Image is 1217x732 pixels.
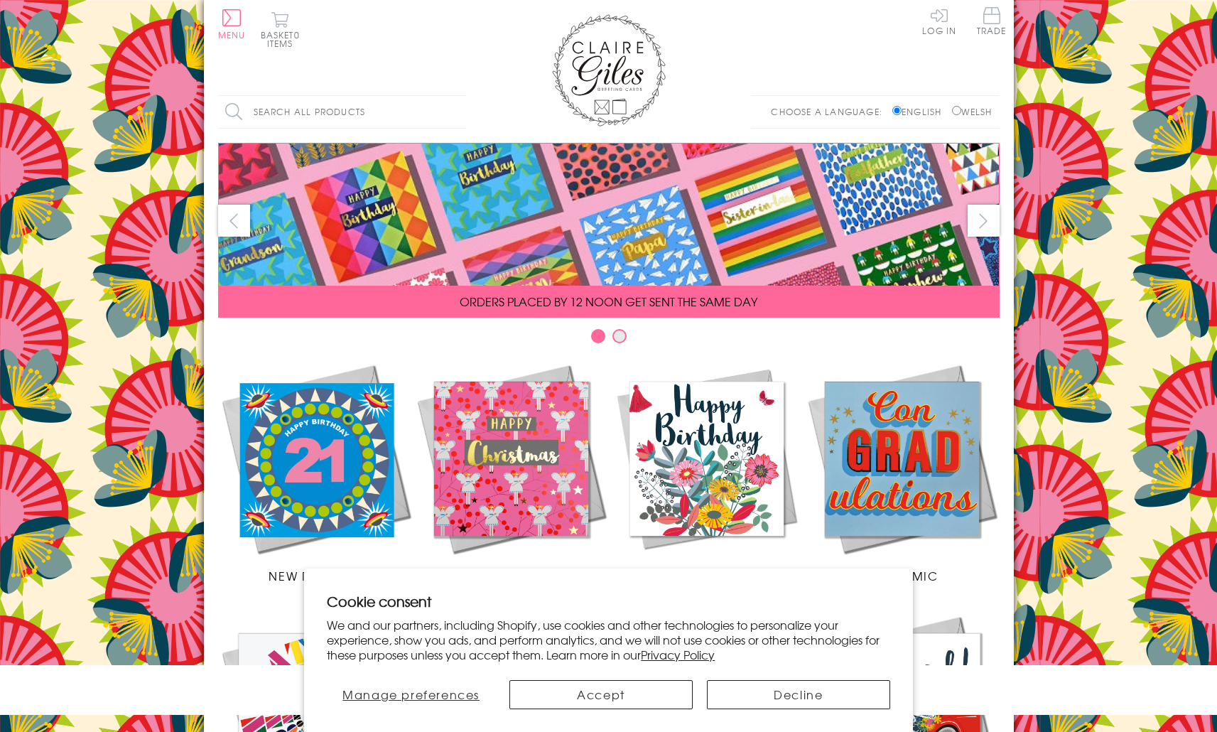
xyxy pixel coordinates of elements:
button: prev [218,205,250,237]
input: Welsh [952,106,961,115]
span: Christmas [475,567,547,584]
a: Birthdays [609,361,804,584]
span: Academic [865,567,939,584]
button: next [968,205,1000,237]
span: 0 items [267,28,300,50]
p: Choose a language: [771,105,889,118]
a: Academic [804,361,1000,584]
h2: Cookie consent [327,591,890,611]
div: Carousel Pagination [218,328,1000,350]
input: Search all products [218,96,467,128]
button: Carousel Page 2 [612,329,627,343]
button: Decline [707,680,890,709]
a: New Releases [218,361,413,584]
span: New Releases [269,567,362,584]
span: Manage preferences [342,686,480,703]
button: Basket0 items [261,11,300,48]
button: Accept [509,680,693,709]
a: Christmas [413,361,609,584]
span: Menu [218,28,246,41]
span: Birthdays [672,567,740,584]
button: Manage preferences [327,680,495,709]
button: Menu [218,9,246,39]
span: Trade [977,7,1007,35]
label: Welsh [952,105,992,118]
img: Claire Giles Greetings Cards [552,14,666,127]
label: English [892,105,948,118]
a: Privacy Policy [641,646,715,663]
a: Trade [977,7,1007,38]
input: English [892,106,902,115]
span: ORDERS PLACED BY 12 NOON GET SENT THE SAME DAY [460,293,757,310]
input: Search [453,96,467,128]
a: Log In [922,7,956,35]
p: We and our partners, including Shopify, use cookies and other technologies to personalize your ex... [327,618,890,662]
button: Carousel Page 1 (Current Slide) [591,329,605,343]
